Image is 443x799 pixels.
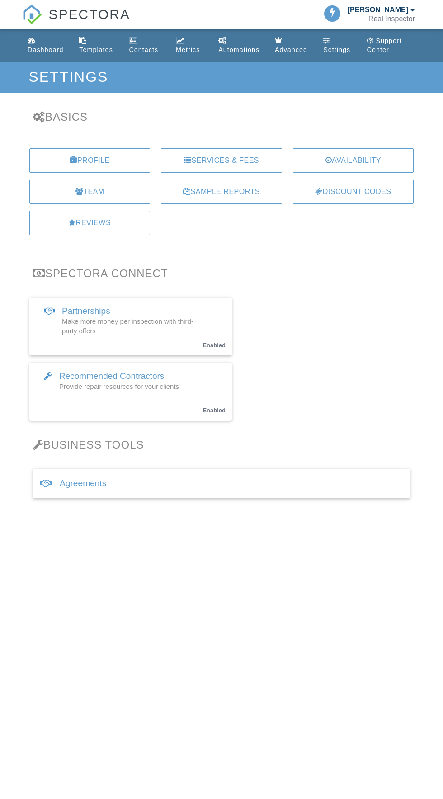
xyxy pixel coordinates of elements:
[293,180,414,204] a: Discount Codes
[29,363,232,421] a: Recommended Contractors Provide repair resources for your clients Enabled
[62,317,193,335] span: Make more money per inspection with third-party offers
[218,46,259,53] div: Automations
[59,371,164,381] span: Recommended Contractors
[33,439,410,451] h3: Business Tools
[22,5,42,24] img: The Best Home Inspection Software - Spectora
[368,14,415,24] div: Real Inspector
[28,69,414,85] h1: Settings
[203,407,226,414] small: Enabled
[79,46,113,53] div: Templates
[293,148,414,173] a: Availability
[48,5,130,24] span: SPECTORA
[59,383,179,390] span: Provide repair resources for your clients
[215,33,264,58] a: Automations (Basic)
[323,46,350,53] div: Settings
[125,33,165,58] a: Contacts
[29,180,150,204] a: Team
[129,46,158,53] div: Contacts
[29,211,150,235] a: Reviews
[172,33,207,58] a: Metrics
[33,469,410,498] div: Agreements
[33,111,410,123] h3: Basics
[29,148,150,173] a: Profile
[28,46,63,53] div: Dashboard
[161,180,282,204] a: Sample Reports
[367,37,402,53] div: Support Center
[75,33,118,58] a: Templates
[161,148,282,173] a: Services & Fees
[176,46,200,53] div: Metrics
[62,306,110,316] span: Partnerships
[363,33,419,58] a: Support Center
[275,46,307,53] div: Advanced
[203,342,226,349] small: Enabled
[24,33,68,58] a: Dashboard
[271,33,312,58] a: Advanced
[348,5,408,14] div: [PERSON_NAME]
[22,14,130,30] a: SPECTORA
[320,33,356,58] a: Settings
[29,298,232,355] a: Partnerships Make more money per inspection with third-party offers Enabled
[33,267,410,279] h3: Spectora Connect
